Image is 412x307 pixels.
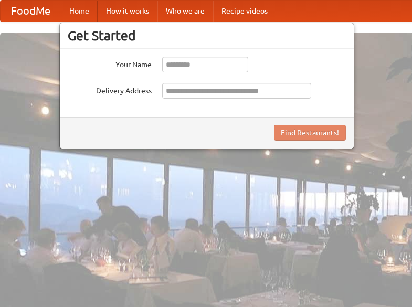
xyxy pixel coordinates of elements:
[68,28,346,44] h3: Get Started
[68,57,152,70] label: Your Name
[1,1,61,22] a: FoodMe
[274,125,346,141] button: Find Restaurants!
[157,1,213,22] a: Who we are
[98,1,157,22] a: How it works
[61,1,98,22] a: Home
[68,83,152,96] label: Delivery Address
[213,1,276,22] a: Recipe videos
